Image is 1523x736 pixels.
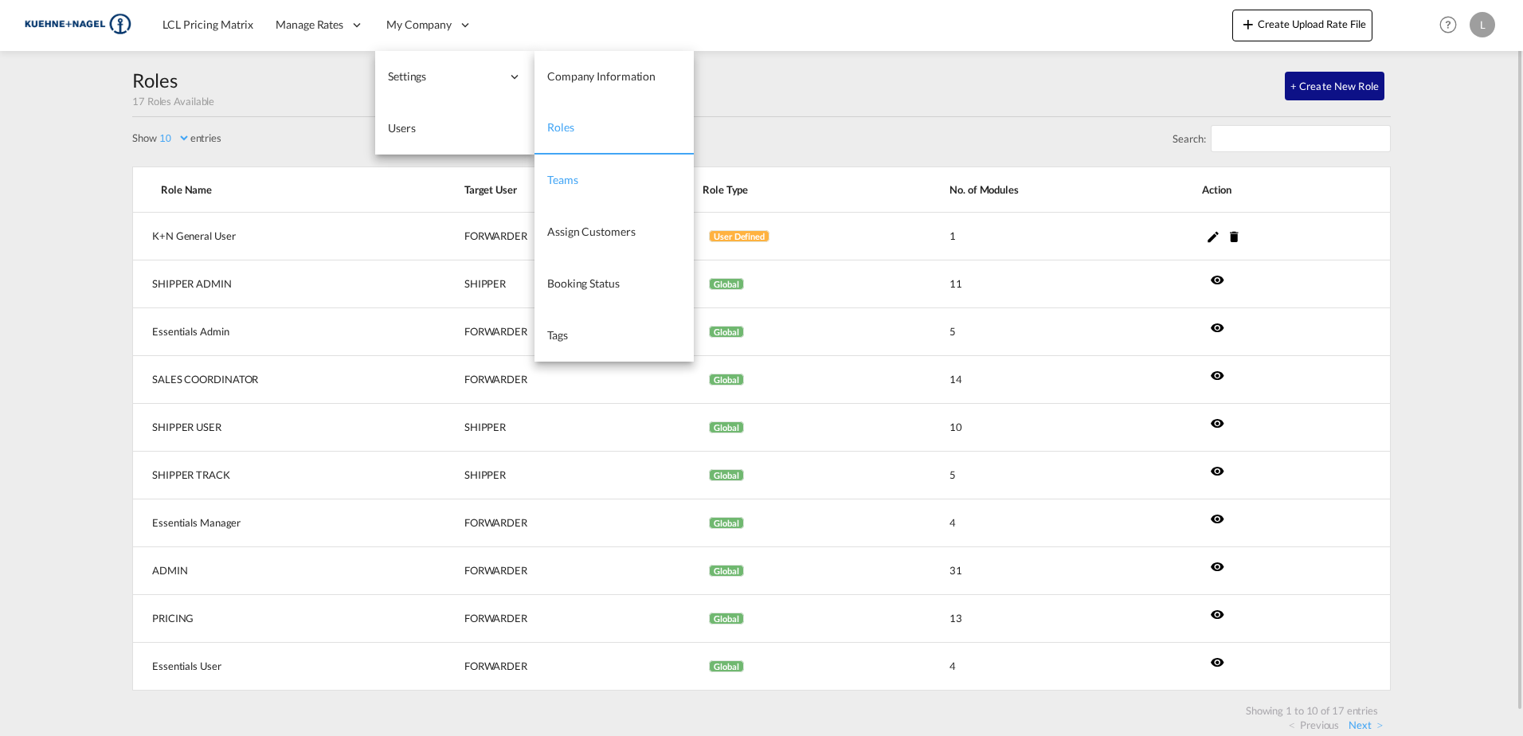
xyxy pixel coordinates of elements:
[1470,12,1495,37] div: L
[709,517,743,529] span: Global
[425,356,663,404] td: FORWARDER
[161,182,425,197] span: Role Name
[1239,14,1258,33] md-icon: icon-plus 400-fg
[1239,703,1384,718] div: Showing 1 to 10 of 17 entries
[1289,718,1339,732] a: Previous
[132,499,425,547] td: Essentials Manager
[1285,72,1384,100] button: + Create New Role
[132,131,221,145] label: Show entries
[388,69,501,84] span: Settings
[157,131,190,145] select: Showentries
[910,499,1162,547] td: 4
[547,69,656,83] span: Company Information
[24,7,131,43] img: 36441310f41511efafde313da40ec4a4.png
[1435,11,1470,40] div: Help
[425,308,663,356] td: FORWARDER
[132,69,178,92] span: Roles
[949,182,1162,197] span: No. of Modules
[709,374,743,386] span: Global
[709,613,743,624] span: Global
[547,173,578,186] span: Teams
[425,499,663,547] td: FORWARDER
[910,452,1162,499] td: 5
[132,547,425,595] td: ADMIN
[132,356,425,404] td: SALES COORDINATOR
[910,643,1162,691] td: 4
[534,51,694,103] a: Company Information
[534,310,694,362] a: Tags
[162,18,253,31] span: LCL Pricing Matrix
[910,356,1162,404] td: 14
[547,225,635,238] span: Assign Customers
[910,404,1162,452] td: 10
[1210,320,1224,335] md-icon: icon-eye
[1210,559,1224,574] md-icon: icon-eye
[425,452,663,499] td: SHIPPER
[132,595,425,643] td: PRICING
[534,103,694,155] a: Roles
[425,260,663,308] td: SHIPPER
[547,328,568,342] span: Tags
[1202,182,1371,197] span: Action
[1173,125,1391,152] label: Search:
[703,182,910,197] span: Role Type
[1210,416,1224,430] md-icon: icon-eye
[547,120,574,134] span: Roles
[709,660,743,672] span: Global
[132,404,425,452] td: SHIPPER USER
[534,206,694,258] a: Assign Customers
[1210,272,1224,287] md-icon: icon-eye
[132,95,214,108] span: 17 Roles Available
[132,308,425,356] td: Essentials Admin
[132,213,425,260] td: K+N General User
[464,182,663,197] span: Target User
[375,51,534,103] div: Settings
[1210,368,1224,382] md-icon: icon-eye
[388,121,416,135] span: Users
[709,421,743,433] span: Global
[1232,10,1372,41] button: icon-plus 400-fgCreate Upload Rate File
[709,469,743,481] span: Global
[132,643,425,691] td: Essentials User
[425,643,663,691] td: FORWARDER
[425,213,663,260] td: FORWARDER
[425,595,663,643] td: FORWARDER
[132,452,425,499] td: SHIPPER TRACK
[1210,511,1224,526] md-icon: icon-eye
[547,276,620,290] span: Booking Status
[709,230,769,242] span: User Defined
[276,17,343,33] span: Manage Rates
[910,260,1162,308] td: 11
[1210,464,1224,478] md-icon: icon-eye
[709,565,743,577] span: Global
[534,258,694,310] a: Booking Status
[1227,229,1241,244] md-icon: icon-delete
[709,278,743,290] span: Global
[709,326,743,338] span: Global
[1211,125,1391,152] input: Search:
[1210,655,1224,669] md-icon: icon-eye
[910,213,1162,260] td: 1
[910,547,1162,595] td: 31
[1206,229,1220,244] md-icon: icon-pencil
[1435,11,1462,38] span: Help
[1349,718,1383,732] a: Next
[375,103,534,155] a: Users
[534,155,694,206] a: Teams
[132,260,425,308] td: SHIPPER ADMIN
[425,404,663,452] td: SHIPPER
[1210,607,1224,621] md-icon: icon-eye
[386,17,452,33] span: My Company
[425,547,663,595] td: FORWARDER
[910,595,1162,643] td: 13
[910,308,1162,356] td: 5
